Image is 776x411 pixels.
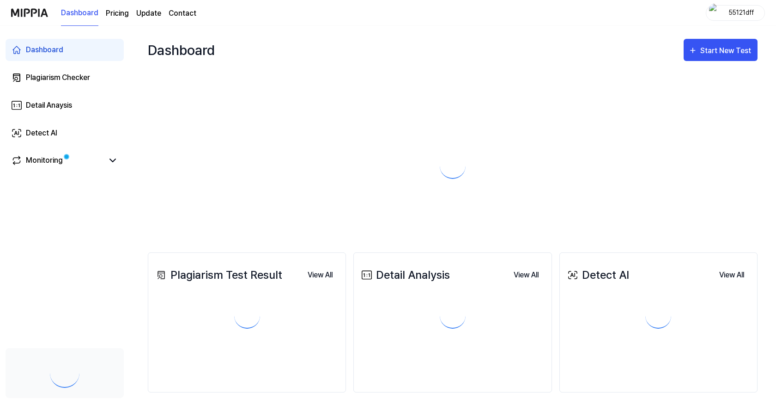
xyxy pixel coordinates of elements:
button: profile55121dff [706,5,765,21]
div: Start New Test [700,45,753,57]
button: View All [300,266,340,284]
button: View All [506,266,546,284]
a: Detect AI [6,122,124,144]
a: Plagiarism Checker [6,67,124,89]
div: Detect AI [565,267,629,283]
button: View All [712,266,752,284]
a: Monitoring [11,155,103,166]
a: Pricing [106,8,129,19]
button: Start New Test [684,39,758,61]
div: Monitoring [26,155,63,166]
a: Dashboard [61,0,98,26]
div: Dashboard [26,44,63,55]
div: Detail Anaysis [26,100,72,111]
a: Update [136,8,161,19]
div: Plagiarism Test Result [154,267,282,283]
a: Detail Anaysis [6,94,124,117]
img: profile [709,4,720,22]
div: Dashboard [148,35,215,65]
a: Contact [169,8,196,19]
a: View All [300,265,340,284]
div: Detail Analysis [359,267,450,283]
a: View All [712,265,752,284]
a: Dashboard [6,39,124,61]
a: View All [506,265,546,284]
div: Detect AI [26,128,57,139]
div: 55121dff [723,7,759,18]
div: Plagiarism Checker [26,72,90,83]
